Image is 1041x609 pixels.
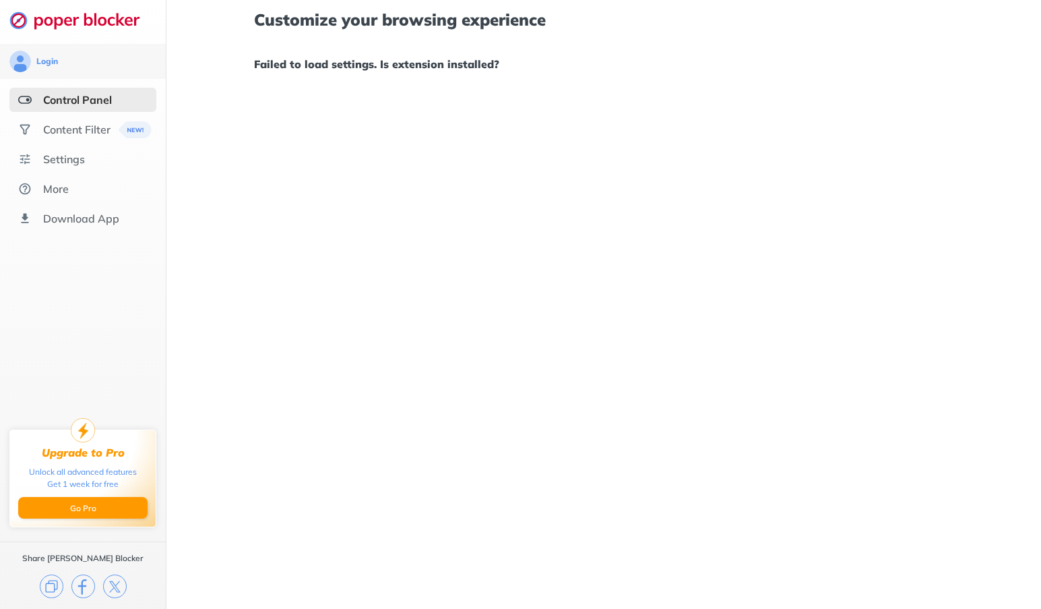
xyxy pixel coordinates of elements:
div: Share [PERSON_NAME] Blocker [22,553,144,564]
img: about.svg [18,182,32,196]
div: Upgrade to Pro [42,446,125,459]
h1: Customize your browsing experience [254,11,953,28]
img: copy.svg [40,575,63,598]
div: Get 1 week for free [47,478,119,490]
div: Login [36,56,58,67]
img: upgrade-to-pro.svg [71,418,95,442]
button: Go Pro [18,497,148,519]
img: features-selected.svg [18,93,32,107]
img: facebook.svg [71,575,95,598]
div: More [43,182,69,196]
img: x.svg [103,575,127,598]
img: settings.svg [18,152,32,166]
img: menuBanner.svg [119,121,152,138]
img: social.svg [18,123,32,136]
div: Control Panel [43,93,112,107]
img: avatar.svg [9,51,31,72]
div: Settings [43,152,85,166]
div: Download App [43,212,119,225]
img: download-app.svg [18,212,32,225]
div: Content Filter [43,123,111,136]
h1: Failed to load settings. Is extension installed? [254,55,953,73]
img: logo-webpage.svg [9,11,154,30]
div: Unlock all advanced features [29,466,137,478]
